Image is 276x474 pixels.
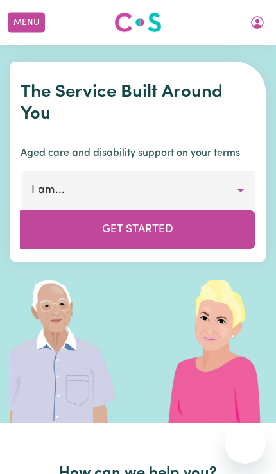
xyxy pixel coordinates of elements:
[21,146,255,161] p: Aged care and disability support on your terms
[114,8,162,37] a: Careseekers logo
[21,171,255,210] button: I am...
[20,210,255,249] button: Get Started
[21,82,255,125] h1: The Service Built Around You
[8,13,45,33] button: Menu
[114,11,162,34] img: Careseekers logo
[244,12,271,33] button: My Account
[225,423,266,464] iframe: Button to launch messaging window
